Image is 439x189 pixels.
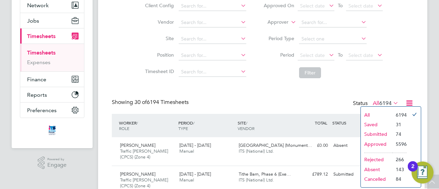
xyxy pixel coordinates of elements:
[179,171,211,177] span: [DATE] - [DATE]
[120,148,168,160] span: Traffic [PERSON_NAME] (CPCS) (Zone 4)
[119,126,129,131] span: ROLE
[179,177,194,183] span: Manual
[20,13,84,28] button: Jobs
[331,117,366,129] div: STATUS
[20,125,84,136] a: Go to home page
[392,155,407,164] li: 266
[27,76,46,83] span: Finance
[120,171,155,177] span: [PERSON_NAME]
[392,174,407,184] li: 84
[295,140,331,151] div: £0.00
[38,156,67,169] a: Powered byEngage
[193,120,194,126] span: /
[27,49,56,56] a: Timesheets
[20,28,84,44] button: Timesheets
[299,18,367,27] input: Search for...
[238,126,254,131] span: VENDOR
[331,140,366,151] div: Absent
[20,87,84,102] button: Reports
[20,72,84,87] button: Finance
[134,99,147,106] span: 30 of
[336,1,345,10] span: To
[392,139,407,149] li: 5596
[179,67,246,77] input: Search for...
[117,117,177,134] div: WORKER
[143,35,174,42] label: Site
[263,2,294,9] label: Approved On
[392,165,407,174] li: 143
[47,125,57,136] img: itsconstruction-logo-retina.png
[373,100,399,107] label: All
[134,99,189,106] span: 6194 Timesheets
[239,177,274,183] span: ITS (National) Ltd.
[239,148,274,154] span: ITS (National) Ltd.
[361,120,392,129] li: Saved
[178,126,188,131] span: TYPE
[27,92,47,98] span: Reports
[411,166,414,175] div: 2
[299,67,321,78] button: Filter
[179,18,246,27] input: Search for...
[20,44,84,71] div: Timesheets
[263,52,294,58] label: Period
[47,156,67,162] span: Powered by
[412,162,434,184] button: Open Resource Center, 2 new notifications
[27,17,39,24] span: Jobs
[20,103,84,118] button: Preferences
[263,35,294,42] label: Period Type
[27,33,56,39] span: Timesheets
[348,3,373,9] span: Select date
[331,169,366,180] div: Submitted
[361,165,392,174] li: Absent
[143,2,174,9] label: Client Config
[236,117,295,134] div: SITE
[47,162,67,168] span: Engage
[179,148,194,154] span: Manual
[239,171,291,177] span: Tithe Barn, Phase 6 (Exe…
[179,51,246,60] input: Search for...
[239,142,312,148] span: [GEOGRAPHIC_DATA] (Monument…
[295,169,331,180] div: £789.12
[137,120,138,126] span: /
[392,110,407,120] li: 6194
[120,142,155,148] span: [PERSON_NAME]
[179,142,211,148] span: [DATE] - [DATE]
[392,120,407,129] li: 31
[361,129,392,139] li: Submitted
[112,99,190,106] div: Showing
[27,2,49,9] span: Network
[27,107,57,114] span: Preferences
[27,59,50,66] a: Expenses
[300,52,325,58] span: Select date
[143,52,174,58] label: Position
[143,19,174,25] label: Vendor
[299,34,367,44] input: Select one
[353,99,400,108] div: Status
[246,120,247,126] span: /
[143,68,174,74] label: Timesheet ID
[336,50,345,59] span: To
[361,110,392,120] li: All
[258,19,288,26] label: Approver
[348,52,373,58] span: Select date
[179,34,246,44] input: Search for...
[179,1,246,11] input: Search for...
[300,3,325,9] span: Select date
[379,100,392,107] span: 6194
[315,120,327,126] span: TOTAL
[392,129,407,139] li: 74
[361,174,392,184] li: Cancelled
[120,177,168,189] span: Traffic [PERSON_NAME] (CPCS) (Zone 4)
[177,117,236,134] div: PERIOD
[361,139,392,149] li: Approved
[361,155,392,164] li: Rejected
